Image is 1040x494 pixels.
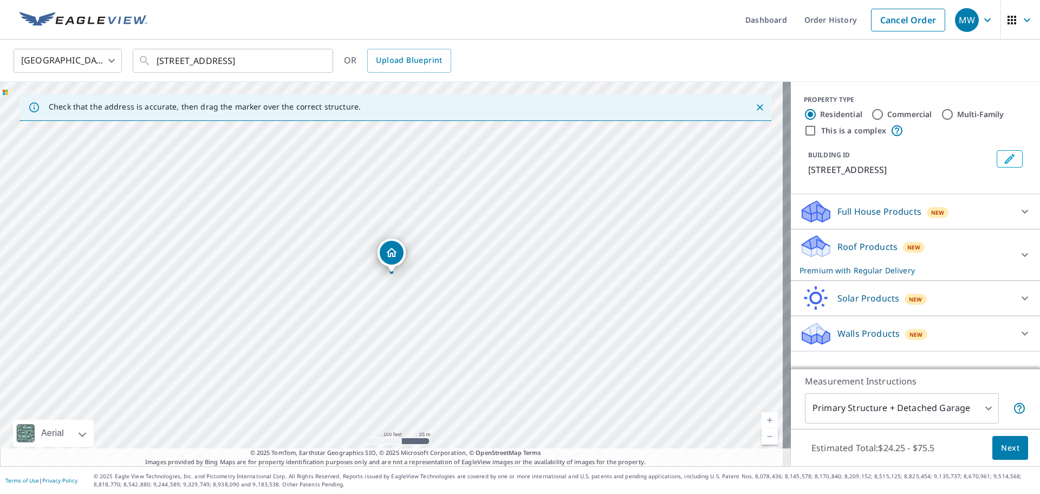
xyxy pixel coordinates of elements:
button: Next [992,436,1028,460]
button: Close [753,100,767,114]
div: Aerial [13,420,94,447]
p: Full House Products [837,205,921,218]
label: Commercial [887,109,932,120]
a: Terms of Use [5,477,39,484]
div: OR [344,49,451,73]
a: Privacy Policy [42,477,77,484]
a: Terms [523,448,541,457]
div: Full House ProductsNew [799,198,1031,224]
p: Premium with Regular Delivery [799,265,1012,276]
span: New [931,208,945,217]
div: Aerial [38,420,67,447]
p: Estimated Total: $24.25 - $75.5 [803,436,944,460]
span: New [909,295,922,304]
a: OpenStreetMap [476,448,521,457]
img: EV Logo [19,12,147,28]
p: © 2025 Eagle View Technologies, Inc. and Pictometry International Corp. All Rights Reserved. Repo... [94,472,1035,489]
span: Next [1001,441,1019,455]
p: Roof Products [837,240,898,253]
p: Check that the address is accurate, then drag the marker over the correct structure. [49,102,361,112]
p: BUILDING ID [808,150,850,159]
label: This is a complex [821,125,886,136]
p: Walls Products [837,327,900,340]
a: Upload Blueprint [367,49,451,73]
p: | [5,477,77,484]
div: Walls ProductsNew [799,320,1031,347]
div: Solar ProductsNew [799,285,1031,311]
label: Multi-Family [957,109,1004,120]
span: Upload Blueprint [376,54,442,67]
div: MW [955,8,979,32]
div: PROPERTY TYPE [804,95,1027,105]
a: Current Level 18, Zoom In [762,412,778,428]
button: Edit building 1 [997,150,1023,168]
a: Cancel Order [871,9,945,31]
div: Primary Structure + Detached Garage [805,393,999,424]
span: © 2025 TomTom, Earthstar Geographics SIO, © 2025 Microsoft Corporation, © [250,448,541,458]
input: Search by address or latitude-longitude [157,46,311,76]
label: Residential [820,109,862,120]
span: New [907,243,921,252]
p: [STREET_ADDRESS] [808,163,992,176]
a: Current Level 18, Zoom Out [762,428,778,445]
p: Measurement Instructions [805,375,1026,388]
div: Dropped pin, building 1, Residential property, 3233 E 175th St S Mounds, OK 74047 [378,239,406,272]
span: New [909,330,923,339]
div: Roof ProductsNewPremium with Regular Delivery [799,234,1031,276]
span: Your report will include the primary structure and a detached garage if one exists. [1013,402,1026,415]
p: Solar Products [837,292,899,305]
div: [GEOGRAPHIC_DATA] [14,46,122,76]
